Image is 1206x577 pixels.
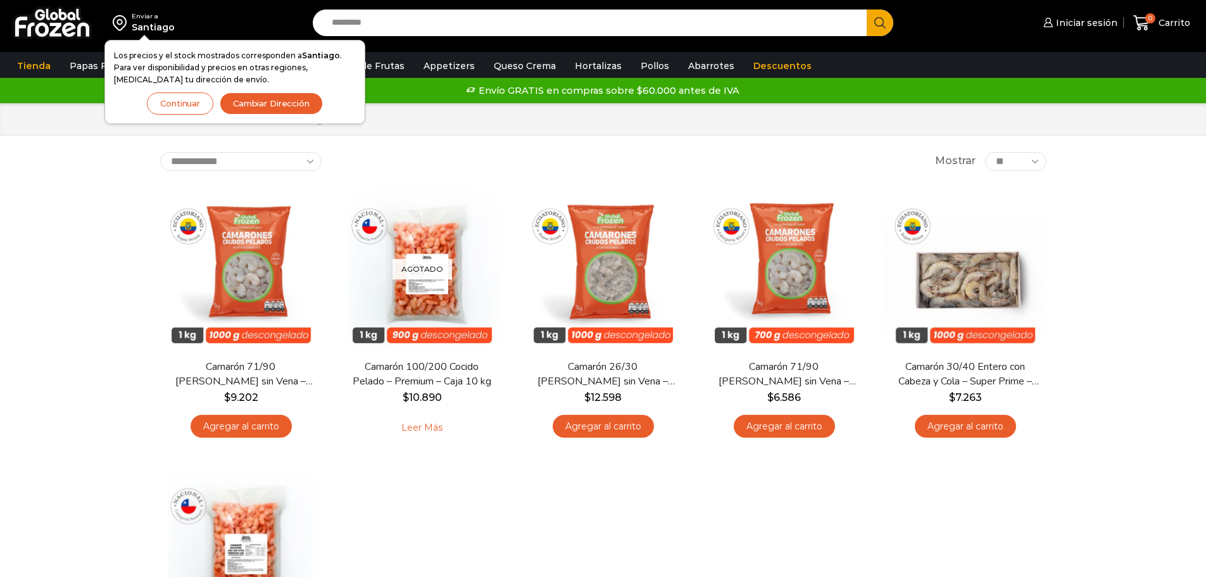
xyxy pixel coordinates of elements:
[417,54,481,78] a: Appetizers
[711,360,857,389] a: Camarón 71/90 [PERSON_NAME] sin Vena – Silver – Caja 10 kg
[867,10,893,36] button: Search button
[349,360,494,389] a: Camarón 100/200 Cocido Pelado – Premium – Caja 10 kg
[1040,10,1117,35] a: Iniciar sesión
[1145,13,1155,23] span: 0
[553,415,654,438] a: Agregar al carrito: “Camarón 26/30 Crudo Pelado sin Vena - Super Prime - Caja 10 kg”
[487,54,562,78] a: Queso Crema
[168,360,313,389] a: Camarón 71/90 [PERSON_NAME] sin Vena – Super Prime – Caja 10 kg
[114,49,356,86] p: Los precios y el stock mostrados corresponden a . Para ver disponibilidad y precios en otras regi...
[949,391,955,403] span: $
[949,391,982,403] bdi: 7.263
[767,391,801,403] bdi: 6.586
[325,54,411,78] a: Pulpa de Frutas
[113,12,132,34] img: address-field-icon.svg
[393,258,452,279] p: Agotado
[403,391,442,403] bdi: 10.890
[403,391,409,403] span: $
[892,360,1038,389] a: Camarón 30/40 Entero con Cabeza y Cola – Super Prime – Caja 10 kg
[160,152,322,171] select: Pedido de la tienda
[305,113,345,125] span: Página 2
[634,54,675,78] a: Pollos
[132,12,175,21] div: Enviar a
[1130,8,1193,38] a: 0 Carrito
[584,391,591,403] span: $
[747,54,818,78] a: Descuentos
[1053,16,1117,29] span: Iniciar sesión
[682,54,741,78] a: Abarrotes
[1155,16,1190,29] span: Carrito
[382,415,462,441] a: Leé más sobre “Camarón 100/200 Cocido Pelado - Premium - Caja 10 kg”
[147,92,213,115] button: Continuar
[63,54,134,78] a: Papas Fritas
[224,391,258,403] bdi: 9.202
[191,415,292,438] a: Agregar al carrito: “Camarón 71/90 Crudo Pelado sin Vena - Super Prime - Caja 10 kg”
[584,391,622,403] bdi: 12.598
[935,154,976,168] span: Mostrar
[220,92,323,115] button: Cambiar Dirección
[734,415,835,438] a: Agregar al carrito: “Camarón 71/90 Crudo Pelado sin Vena - Silver - Caja 10 kg”
[530,360,675,389] a: Camarón 26/30 [PERSON_NAME] sin Vena – Super Prime – Caja 10 kg
[11,54,57,78] a: Tienda
[568,54,628,78] a: Hortalizas
[132,21,175,34] div: Santiago
[915,415,1016,438] a: Agregar al carrito: “Camarón 30/40 Entero con Cabeza y Cola - Super Prime - Caja 10 kg”
[302,51,340,60] strong: Santiago
[767,391,774,403] span: $
[224,391,230,403] span: $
